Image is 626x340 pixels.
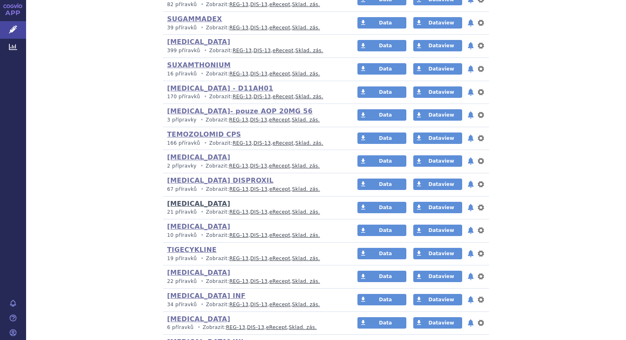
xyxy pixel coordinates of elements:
[413,271,462,282] a: Dataview
[379,43,392,49] span: Data
[167,278,342,285] p: Zobrazit: , , ,
[198,232,206,239] i: •
[477,249,485,258] button: nastavení
[289,325,317,330] a: Sklad. zás.
[167,256,197,261] span: 19 příravků
[229,163,248,169] a: REG-13
[250,163,267,169] a: DIS-13
[198,24,206,31] i: •
[292,117,320,123] a: Sklad. zás.
[229,117,248,123] a: REG-13
[357,155,406,167] a: Data
[273,48,294,53] a: eRecept
[167,130,241,138] a: TEMOZOLOMID CPS
[428,274,454,279] span: Dataview
[477,225,485,235] button: nastavení
[198,117,206,124] i: •
[413,17,462,29] a: Dataview
[413,40,462,51] a: Dataview
[357,271,406,282] a: Data
[292,209,320,215] a: Sklad. zás.
[167,186,342,193] p: Zobrazit: , , ,
[413,294,462,305] a: Dataview
[229,302,249,307] a: REG-13
[195,324,203,331] i: •
[167,140,200,146] span: 166 příravků
[247,325,264,330] a: DIS-13
[428,297,454,302] span: Dataview
[428,112,454,118] span: Dataview
[167,246,217,254] a: TIGECYKLINE
[229,278,249,284] a: REG-13
[266,325,287,330] a: eRecept
[428,43,454,49] span: Dataview
[292,2,320,7] a: Sklad. zás.
[357,132,406,144] a: Data
[198,1,206,8] i: •
[269,209,291,215] a: eRecept
[428,181,454,187] span: Dataview
[269,71,291,77] a: eRecept
[167,2,197,7] span: 82 příravků
[198,163,206,170] i: •
[477,295,485,305] button: nastavení
[167,223,230,230] a: [MEDICAL_DATA]
[292,186,320,192] a: Sklad. zás.
[198,71,206,77] i: •
[167,48,200,53] span: 399 příravků
[295,140,324,146] a: Sklad. zás.
[167,84,273,92] a: [MEDICAL_DATA] - D11AH01
[229,209,249,215] a: REG-13
[202,93,209,100] i: •
[167,163,342,170] p: Zobrazit: , , ,
[250,209,267,215] a: DIS-13
[428,89,454,95] span: Dataview
[295,94,324,99] a: Sklad. zás.
[250,71,267,77] a: DIS-13
[413,179,462,190] a: Dataview
[467,18,475,28] button: notifikace
[428,20,454,26] span: Dataview
[379,181,392,187] span: Data
[226,325,245,330] a: REG-13
[198,209,206,216] i: •
[467,225,475,235] button: notifikace
[269,117,290,123] a: eRecept
[229,71,249,77] a: REG-13
[233,140,252,146] a: REG-13
[167,1,342,8] p: Zobrazit: , , ,
[167,315,230,323] a: [MEDICAL_DATA]
[477,179,485,189] button: nastavení
[467,272,475,281] button: notifikace
[428,320,454,326] span: Dataview
[467,318,475,328] button: notifikace
[250,25,267,31] a: DIS-13
[250,186,267,192] a: DIS-13
[428,227,454,233] span: Dataview
[167,93,342,100] p: Zobrazit: , , ,
[167,209,342,216] p: Zobrazit: , , ,
[357,225,406,236] a: Data
[273,94,294,99] a: eRecept
[253,94,271,99] a: DIS-13
[477,156,485,166] button: nastavení
[428,66,454,72] span: Dataview
[357,294,406,305] a: Data
[477,64,485,74] button: nastavení
[477,133,485,143] button: nastavení
[467,41,475,51] button: notifikace
[233,48,252,53] a: REG-13
[233,94,252,99] a: REG-13
[357,179,406,190] a: Data
[477,41,485,51] button: nastavení
[292,163,320,169] a: Sklad. zás.
[413,225,462,236] a: Dataview
[250,302,267,307] a: DIS-13
[292,232,320,238] a: Sklad. zás.
[167,269,230,276] a: [MEDICAL_DATA]
[413,63,462,75] a: Dataview
[413,109,462,121] a: Dataview
[477,318,485,328] button: nastavení
[250,256,267,261] a: DIS-13
[357,202,406,213] a: Data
